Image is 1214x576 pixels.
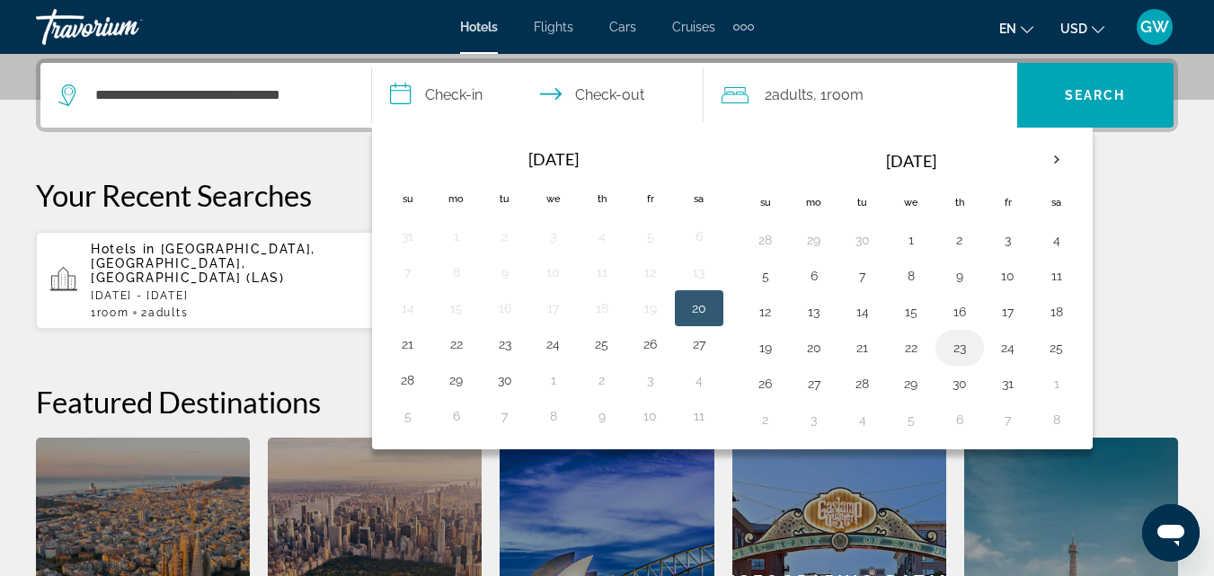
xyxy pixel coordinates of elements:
[609,20,636,34] a: Cars
[636,368,665,393] button: Day 3
[994,263,1023,288] button: Day 10
[945,407,974,432] button: Day 6
[1017,63,1174,128] button: Search
[800,407,829,432] button: Day 3
[994,299,1023,324] button: Day 17
[685,403,713,429] button: Day 11
[800,299,829,324] button: Day 13
[945,299,974,324] button: Day 16
[1042,371,1071,396] button: Day 1
[848,227,877,253] button: Day 30
[460,20,498,34] a: Hotels
[751,227,780,253] button: Day 28
[999,22,1016,36] span: en
[751,407,780,432] button: Day 2
[897,263,926,288] button: Day 8
[442,224,471,249] button: Day 1
[588,368,616,393] button: Day 2
[394,403,422,429] button: Day 5
[945,371,974,396] button: Day 30
[897,407,926,432] button: Day 5
[539,224,568,249] button: Day 3
[534,20,573,34] a: Flights
[685,296,713,321] button: Day 20
[704,63,1017,128] button: Travelers: 2 adults, 0 children
[539,296,568,321] button: Day 17
[539,332,568,357] button: Day 24
[539,368,568,393] button: Day 1
[442,403,471,429] button: Day 6
[442,368,471,393] button: Day 29
[772,86,813,103] span: Adults
[372,63,704,128] button: Check in and out dates
[800,335,829,360] button: Day 20
[848,263,877,288] button: Day 7
[897,299,926,324] button: Day 15
[141,306,188,319] span: 2
[40,63,1174,128] div: Search widget
[945,263,974,288] button: Day 9
[800,227,829,253] button: Day 29
[491,224,519,249] button: Day 2
[491,368,519,393] button: Day 30
[1065,88,1126,102] span: Search
[1042,227,1071,253] button: Day 4
[588,403,616,429] button: Day 9
[897,227,926,253] button: Day 1
[994,335,1023,360] button: Day 24
[765,83,813,108] span: 2
[848,335,877,360] button: Day 21
[36,384,1178,420] h2: Featured Destinations
[491,260,519,285] button: Day 9
[1060,22,1087,36] span: USD
[848,407,877,432] button: Day 4
[1042,407,1071,432] button: Day 8
[636,332,665,357] button: Day 26
[733,13,754,41] button: Extra navigation items
[394,332,422,357] button: Day 21
[800,263,829,288] button: Day 6
[36,177,1178,213] p: Your Recent Searches
[897,335,926,360] button: Day 22
[394,296,422,321] button: Day 14
[685,260,713,285] button: Day 13
[491,296,519,321] button: Day 16
[994,371,1023,396] button: Day 31
[539,260,568,285] button: Day 10
[539,403,568,429] button: Day 8
[800,371,829,396] button: Day 27
[91,289,390,302] p: [DATE] - [DATE]
[994,227,1023,253] button: Day 3
[36,231,404,330] button: Hotels in [GEOGRAPHIC_DATA], [GEOGRAPHIC_DATA], [GEOGRAPHIC_DATA] (LAS)[DATE] - [DATE]1Room2Adults
[636,296,665,321] button: Day 19
[1042,299,1071,324] button: Day 18
[588,260,616,285] button: Day 11
[848,371,877,396] button: Day 28
[751,371,780,396] button: Day 26
[1131,8,1178,46] button: User Menu
[91,242,155,256] span: Hotels in
[432,139,675,179] th: [DATE]
[442,332,471,357] button: Day 22
[751,335,780,360] button: Day 19
[790,139,1032,182] th: [DATE]
[945,335,974,360] button: Day 23
[636,260,665,285] button: Day 12
[442,260,471,285] button: Day 8
[588,296,616,321] button: Day 18
[945,227,974,253] button: Day 2
[588,224,616,249] button: Day 4
[36,4,216,50] a: Travorium
[442,296,471,321] button: Day 15
[588,332,616,357] button: Day 25
[148,306,188,319] span: Adults
[994,407,1023,432] button: Day 7
[1060,15,1104,41] button: Change currency
[491,332,519,357] button: Day 23
[636,403,665,429] button: Day 10
[672,20,715,34] a: Cruises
